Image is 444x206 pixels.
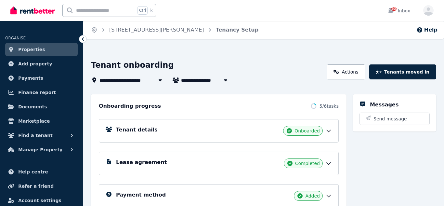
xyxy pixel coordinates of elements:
[295,160,320,167] span: Completed
[18,60,52,68] span: Add property
[18,182,54,190] span: Refer a friend
[387,7,410,14] div: Inbox
[5,115,78,128] a: Marketplace
[5,143,78,156] button: Manage Property
[18,117,50,125] span: Marketplace
[373,116,407,122] span: Send message
[305,193,320,199] span: Added
[369,64,436,79] button: Tenants moved in
[5,86,78,99] a: Finance report
[391,7,397,11] span: 53
[5,100,78,113] a: Documents
[91,60,174,70] h1: Tenant onboarding
[18,146,62,154] span: Manage Property
[5,129,78,142] button: Find a tenant
[5,43,78,56] a: Properties
[18,131,53,139] span: Find a tenant
[116,126,158,134] h5: Tenant details
[18,197,61,204] span: Account settings
[360,113,429,125] button: Send message
[109,27,204,33] a: [STREET_ADDRESS][PERSON_NAME]
[18,168,48,176] span: Help centre
[18,46,45,53] span: Properties
[416,26,437,34] button: Help
[18,89,56,96] span: Finance report
[370,101,398,109] h5: Messages
[116,191,166,199] h5: Payment method
[18,74,43,82] span: Payments
[294,128,320,134] span: Onboarded
[18,103,47,111] span: Documents
[116,158,167,166] h5: Lease agreement
[320,103,339,109] span: 5 / 6 tasks
[5,165,78,178] a: Help centre
[150,8,152,13] span: k
[5,57,78,70] a: Add property
[5,180,78,193] a: Refer a friend
[216,26,259,34] span: Tenancy Setup
[99,102,161,110] h2: Onboarding progress
[5,36,26,40] span: ORGANISE
[5,72,78,85] a: Payments
[327,64,365,79] a: Actions
[137,6,148,15] span: Ctrl
[83,21,266,39] nav: Breadcrumb
[10,6,55,15] img: RentBetter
